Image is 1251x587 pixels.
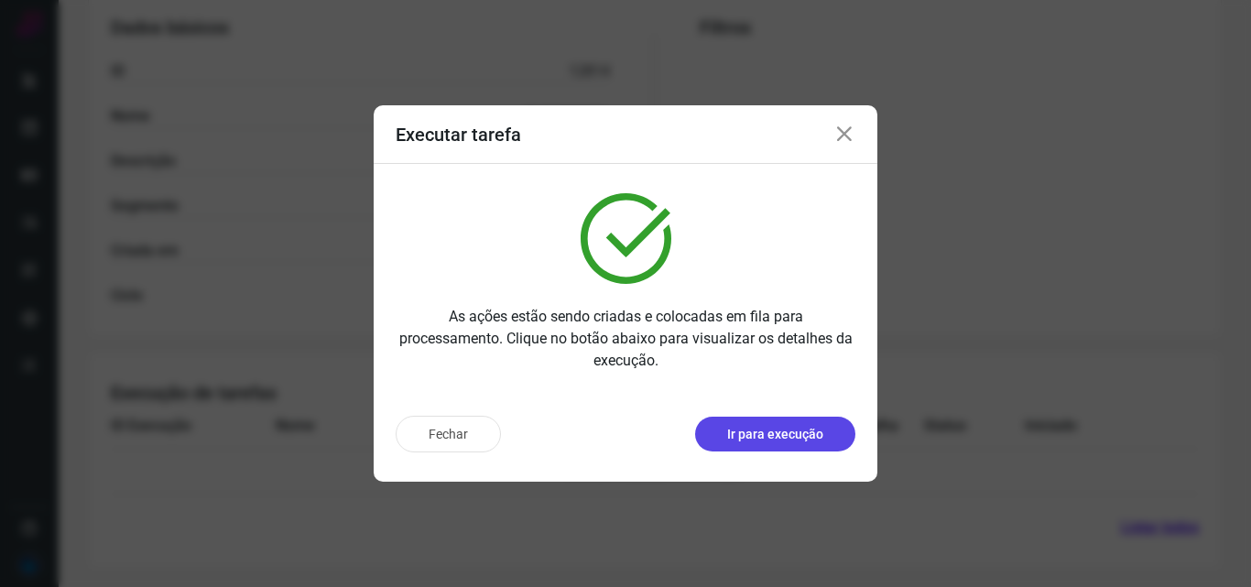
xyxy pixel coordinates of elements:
[581,193,671,284] img: verified.svg
[396,306,855,372] p: As ações estão sendo criadas e colocadas em fila para processamento. Clique no botão abaixo para ...
[396,124,521,146] h3: Executar tarefa
[396,416,501,452] button: Fechar
[727,425,823,444] p: Ir para execução
[695,417,855,451] button: Ir para execução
